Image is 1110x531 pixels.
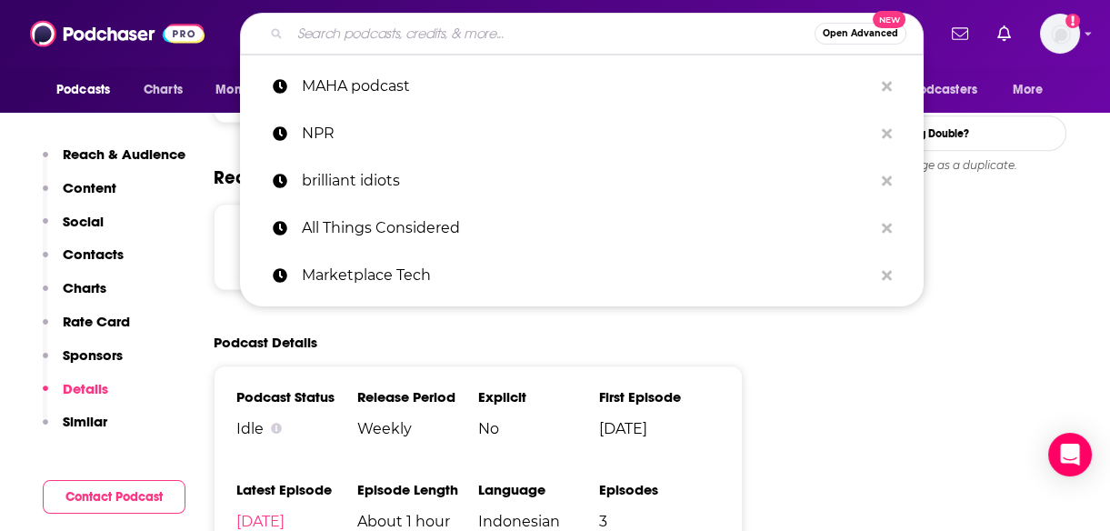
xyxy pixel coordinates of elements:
p: Contacts [63,245,124,263]
h3: Episode Length [357,481,478,498]
button: Sponsors [43,346,123,380]
button: Charts [43,279,106,313]
span: Open Advanced [823,29,898,38]
p: MAHA podcast [302,63,873,110]
h2: Podcast Details [214,334,317,351]
p: All Things Considered [302,205,873,252]
span: For Podcasters [890,77,977,103]
p: brilliant idiots [302,157,873,205]
a: Seeing Double? [794,115,1066,151]
span: Logged in as megcassidy [1040,14,1080,54]
h3: Podcast Status [236,388,357,406]
h3: Episodes [599,481,720,498]
p: Charts [63,279,106,296]
a: Charts [132,73,194,107]
h3: Release Period [357,388,478,406]
span: Monitoring [215,77,280,103]
a: brilliant idiots [240,157,924,205]
p: Details [63,380,108,397]
span: Indonesian [478,513,599,530]
button: Open AdvancedNew [815,23,906,45]
button: open menu [44,73,134,107]
div: Report this page as a duplicate. [794,158,1066,173]
a: All Things Considered [240,205,924,252]
button: Details [43,380,108,414]
span: New [873,11,905,28]
p: Reach & Audience [63,145,185,163]
button: Contact Podcast [43,480,185,514]
input: Search podcasts, credits, & more... [290,19,815,48]
button: open menu [878,73,1004,107]
button: Social [43,213,104,246]
a: [DATE] [236,513,285,530]
button: Similar [43,413,107,446]
div: Idle [236,420,357,437]
p: Social [63,213,104,230]
button: Rate Card [43,313,130,346]
span: No [478,420,599,437]
a: Show notifications dropdown [945,18,975,49]
p: Content [63,179,116,196]
a: Show notifications dropdown [990,18,1018,49]
a: NPR [240,110,924,157]
p: Similar [63,413,107,430]
div: Open Intercom Messenger [1048,433,1092,476]
img: Podchaser - Follow, Share and Rate Podcasts [30,16,205,51]
p: NPR [302,110,873,157]
p: Sponsors [63,346,123,364]
h3: First Episode [599,388,720,406]
p: Marketplace Tech [302,252,873,299]
span: Weekly [357,420,478,437]
span: Podcasts [56,77,110,103]
h3: Explicit [478,388,599,406]
a: MAHA podcast [240,63,924,110]
button: Show profile menu [1040,14,1080,54]
span: [DATE] [599,420,720,437]
button: Content [43,179,116,213]
p: Rate Card [63,313,130,330]
h3: Language [478,481,599,498]
button: Reach & Audience [43,145,185,179]
p: We do not have sponsor history for this podcast yet or there are no sponsors. [236,226,720,267]
a: Marketplace Tech [240,252,924,299]
button: open menu [203,73,304,107]
span: About 1 hour [357,513,478,530]
span: Recent Sponsors of Maha Podcast [214,166,496,189]
div: Search podcasts, credits, & more... [240,13,924,55]
span: More [1013,77,1044,103]
span: 3 [599,513,720,530]
svg: Add a profile image [1065,14,1080,28]
button: Contacts [43,245,124,279]
span: Charts [144,77,183,103]
button: open menu [1000,73,1066,107]
h3: Latest Episode [236,481,357,498]
img: User Profile [1040,14,1080,54]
